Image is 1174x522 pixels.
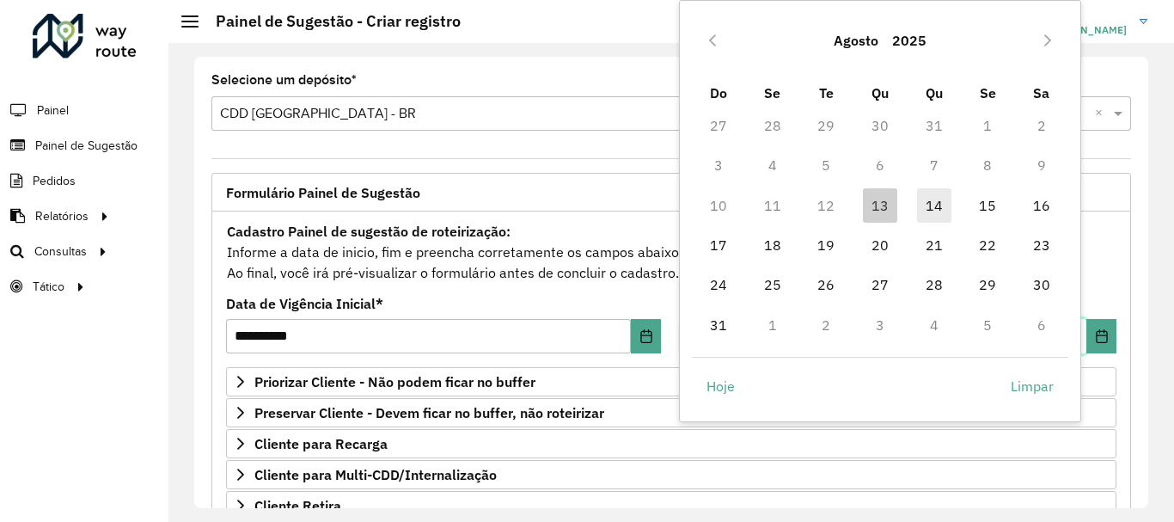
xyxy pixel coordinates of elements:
[1034,27,1061,54] button: Next Month
[961,305,1015,345] td: 5
[755,267,790,302] span: 25
[827,20,885,61] button: Choose Month
[907,305,961,345] td: 4
[799,106,853,145] td: 29
[35,137,138,155] span: Painel de Sugestão
[799,305,853,345] td: 2
[706,376,735,396] span: Hoje
[1015,265,1069,304] td: 30
[37,101,69,120] span: Painel
[745,225,799,265] td: 18
[701,267,736,302] span: 24
[926,84,943,101] span: Qu
[907,145,961,185] td: 7
[745,186,799,225] td: 11
[692,106,746,145] td: 27
[701,308,736,342] span: 31
[227,223,511,240] strong: Cadastro Painel de sugestão de roteirização:
[961,145,1015,185] td: 8
[692,305,746,345] td: 31
[917,267,951,302] span: 28
[996,369,1068,403] button: Limpar
[226,460,1116,489] a: Cliente para Multi-CDD/Internalização
[745,265,799,304] td: 25
[1024,267,1059,302] span: 30
[863,228,897,262] span: 20
[211,70,357,90] label: Selecione um depósito
[701,228,736,262] span: 17
[745,305,799,345] td: 1
[863,188,897,223] span: 13
[799,265,853,304] td: 26
[254,437,388,451] span: Cliente para Recarga
[1015,225,1069,265] td: 23
[907,265,961,304] td: 28
[226,367,1116,396] a: Priorizar Cliente - Não podem ficar no buffer
[907,186,961,225] td: 14
[226,491,1116,520] a: Cliente Retira
[254,499,341,513] span: Cliente Retira
[1015,145,1069,185] td: 9
[692,369,749,403] button: Hoje
[853,186,908,225] td: 13
[226,429,1116,458] a: Cliente para Recarga
[917,188,951,223] span: 14
[254,468,497,482] span: Cliente para Multi-CDD/Internalização
[226,398,1116,427] a: Preservar Cliente - Devem ficar no buffer, não roteirizar
[885,20,933,61] button: Choose Year
[809,228,843,262] span: 19
[961,106,1015,145] td: 1
[692,265,746,304] td: 24
[764,84,780,101] span: Se
[745,106,799,145] td: 28
[33,278,64,296] span: Tático
[745,145,799,185] td: 4
[692,225,746,265] td: 17
[755,228,790,262] span: 18
[970,188,1005,223] span: 15
[819,84,834,101] span: Te
[692,186,746,225] td: 10
[226,293,383,314] label: Data de Vigência Inicial
[1095,103,1110,124] span: Clear all
[692,145,746,185] td: 3
[980,84,996,101] span: Se
[1015,106,1069,145] td: 2
[631,319,661,353] button: Choose Date
[917,228,951,262] span: 21
[853,305,908,345] td: 3
[799,186,853,225] td: 12
[907,225,961,265] td: 21
[1015,186,1069,225] td: 16
[1033,84,1049,101] span: Sa
[907,106,961,145] td: 31
[226,220,1116,284] div: Informe a data de inicio, fim e preencha corretamente os campos abaixo. Ao final, você irá pré-vi...
[254,406,604,420] span: Preservar Cliente - Devem ficar no buffer, não roteirizar
[799,225,853,265] td: 19
[961,186,1015,225] td: 15
[871,84,889,101] span: Qu
[1011,376,1054,396] span: Limpar
[35,207,89,225] span: Relatórios
[199,12,461,31] h2: Painel de Sugestão - Criar registro
[853,145,908,185] td: 6
[33,172,76,190] span: Pedidos
[970,267,1005,302] span: 29
[853,225,908,265] td: 20
[961,265,1015,304] td: 29
[710,84,727,101] span: Do
[254,375,535,389] span: Priorizar Cliente - Não podem ficar no buffer
[809,267,843,302] span: 26
[853,106,908,145] td: 30
[863,267,897,302] span: 27
[1086,319,1116,353] button: Choose Date
[799,145,853,185] td: 5
[1015,305,1069,345] td: 6
[970,228,1005,262] span: 22
[226,186,420,200] span: Formulário Painel de Sugestão
[1024,188,1059,223] span: 16
[699,27,726,54] button: Previous Month
[853,265,908,304] td: 27
[34,243,87,261] span: Consultas
[1024,228,1059,262] span: 23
